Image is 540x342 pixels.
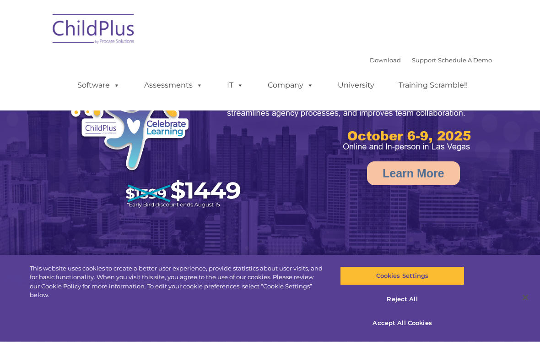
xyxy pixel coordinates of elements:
[329,76,383,94] a: University
[68,76,129,94] a: Software
[340,290,464,309] button: Reject All
[218,76,253,94] a: IT
[48,7,140,53] img: ChildPlus by Procare Solutions
[370,56,492,64] font: |
[412,56,436,64] a: Support
[389,76,477,94] a: Training Scramble!!
[340,314,464,333] button: Accept All Cookies
[340,266,464,286] button: Cookies Settings
[370,56,401,64] a: Download
[367,161,460,185] a: Learn More
[30,264,324,300] div: This website uses cookies to create a better user experience, provide statistics about user visit...
[135,76,212,94] a: Assessments
[515,287,535,308] button: Close
[438,56,492,64] a: Schedule A Demo
[259,76,323,94] a: Company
